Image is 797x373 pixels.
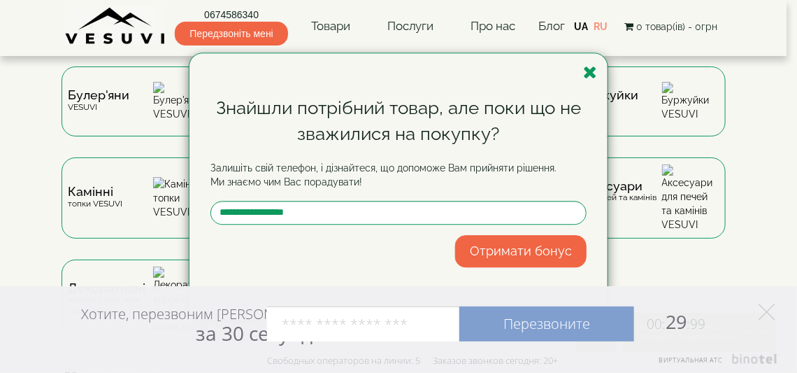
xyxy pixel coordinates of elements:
a: Перезвоните [459,307,634,342]
span: за 30 секунд? [196,320,321,346]
p: Залишіть свій телефон, і дізнайтеся, що допоможе Вам прийняти рішення. Ми знаємо чим Вас порадувати! [210,161,587,189]
div: Хотите, перезвоним [PERSON_NAME] [81,305,321,344]
div: Свободных операторов на линии: 5 Заказов звонков сегодня: 20+ [267,355,558,366]
span: :99 [687,315,705,333]
button: Отримати бонус [455,235,587,267]
span: 00: [647,315,666,333]
div: Знайшли потрібний товар, але поки що не зважилися на покупку? [210,95,587,147]
span: 29 [634,309,705,335]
